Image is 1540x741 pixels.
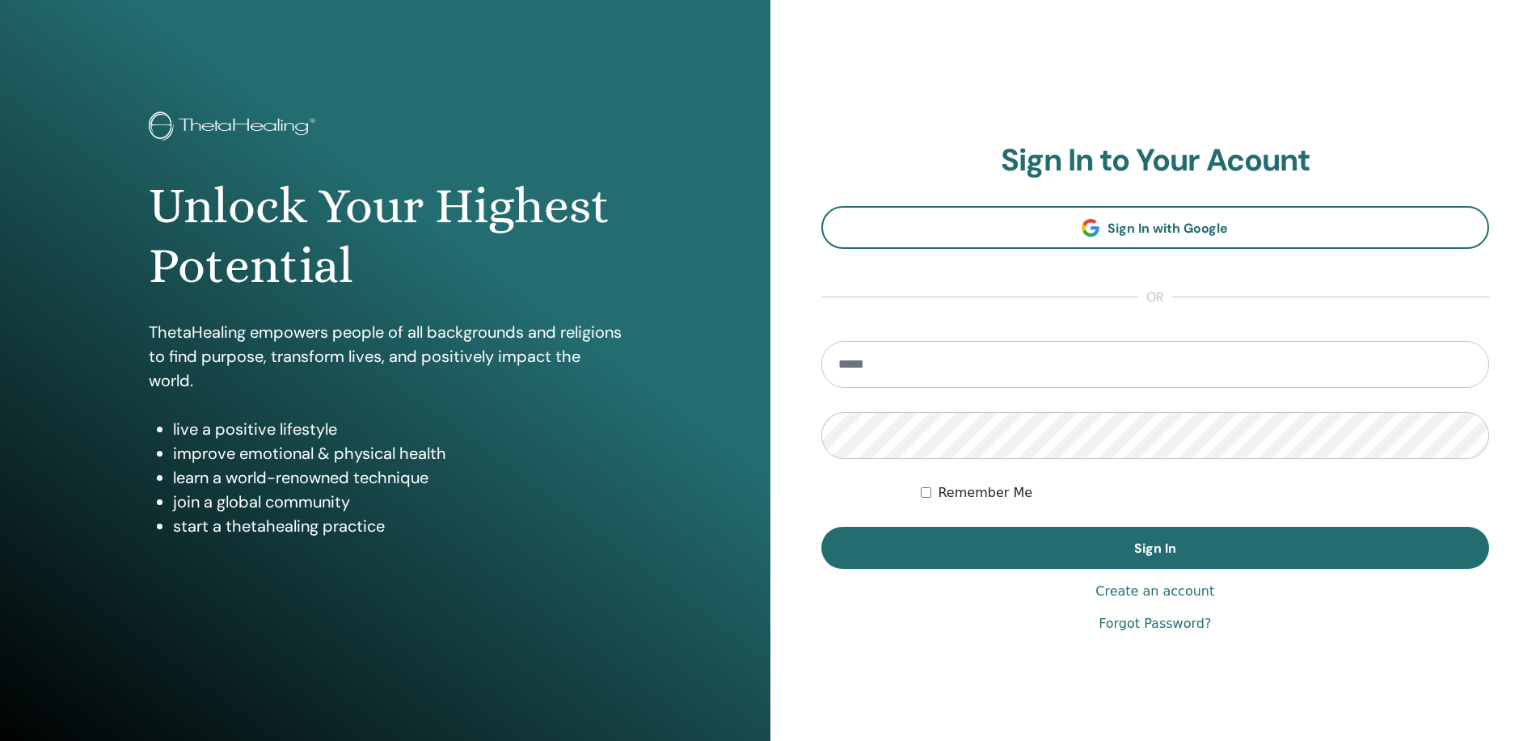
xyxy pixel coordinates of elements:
li: learn a world-renowned technique [173,465,622,490]
a: Sign In with Google [821,206,1490,249]
a: Create an account [1095,582,1214,601]
h2: Sign In to Your Acount [821,142,1490,179]
li: start a thetahealing practice [173,514,622,538]
button: Sign In [821,527,1490,569]
span: Sign In with Google [1108,220,1228,237]
li: join a global community [173,490,622,514]
a: Forgot Password? [1099,614,1211,634]
h1: Unlock Your Highest Potential [149,176,622,297]
li: improve emotional & physical health [173,441,622,465]
span: or [1138,288,1172,307]
li: live a positive lifestyle [173,417,622,441]
span: Sign In [1134,540,1176,557]
div: Keep me authenticated indefinitely or until I manually logout [921,483,1489,503]
label: Remember Me [938,483,1032,503]
p: ThetaHealing empowers people of all backgrounds and religions to find purpose, transform lives, a... [149,320,622,393]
